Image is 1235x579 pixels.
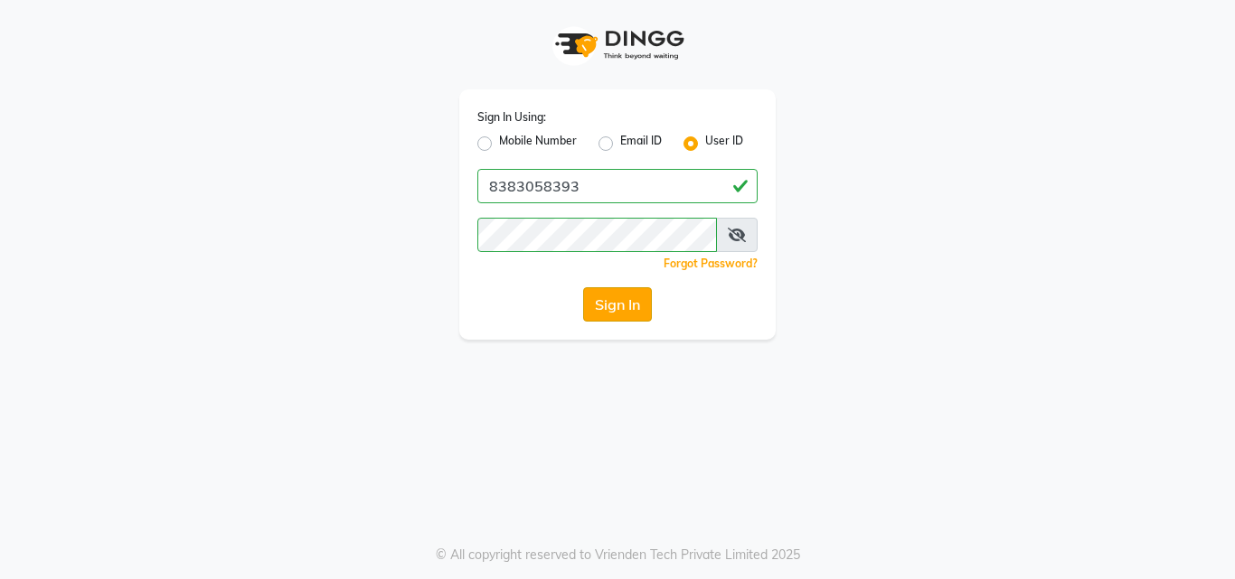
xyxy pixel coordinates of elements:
label: Mobile Number [499,133,577,154]
label: User ID [705,133,743,154]
label: Email ID [620,133,662,154]
input: Username [477,169,758,203]
button: Sign In [583,287,652,322]
img: logo1.svg [545,18,690,71]
input: Username [477,218,717,252]
label: Sign In Using: [477,109,546,126]
a: Forgot Password? [664,257,758,270]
